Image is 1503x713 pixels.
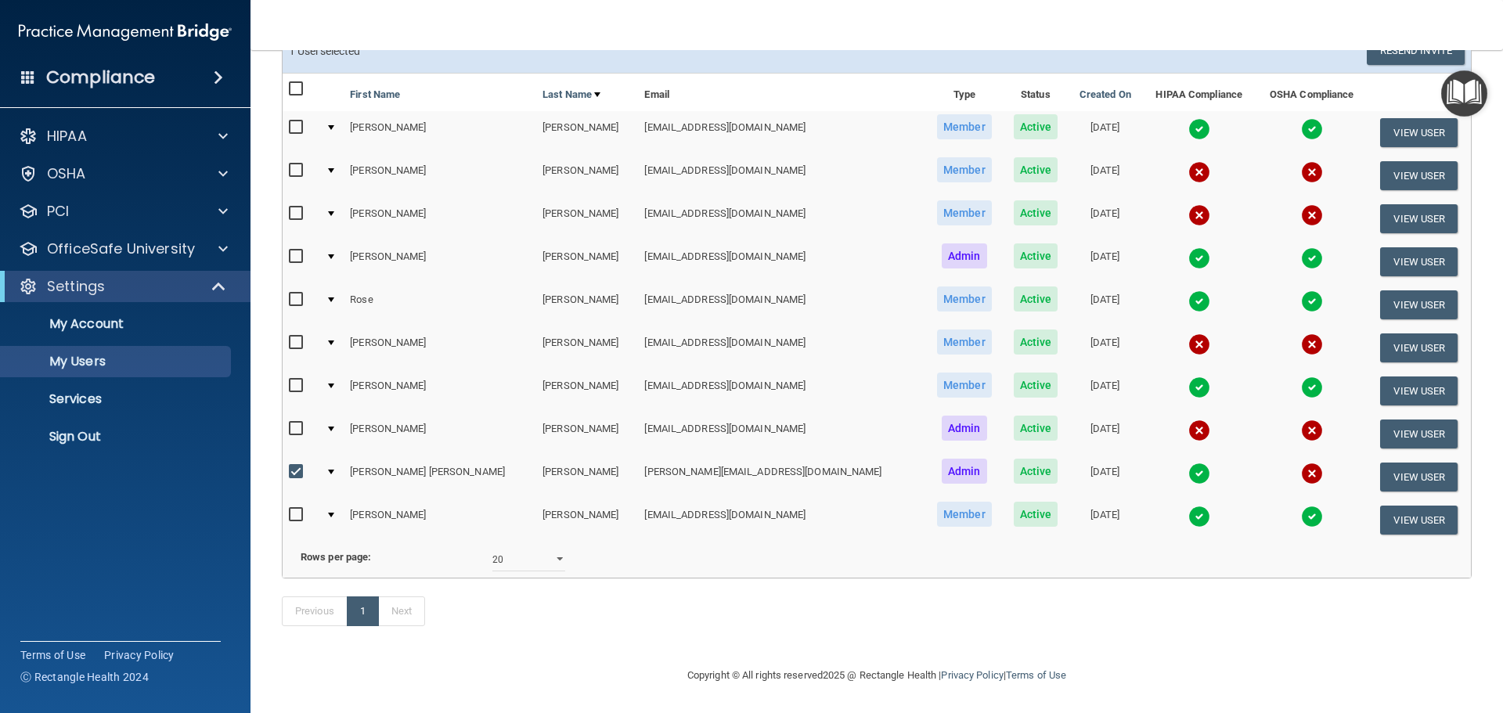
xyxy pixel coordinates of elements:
[378,596,425,626] a: Next
[638,499,925,541] td: [EMAIL_ADDRESS][DOMAIN_NAME]
[638,111,925,154] td: [EMAIL_ADDRESS][DOMAIN_NAME]
[1367,36,1465,65] button: Resend Invite
[638,154,925,197] td: [EMAIL_ADDRESS][DOMAIN_NAME]
[1014,373,1058,398] span: Active
[19,16,232,48] img: PMB logo
[1142,74,1256,111] th: HIPAA Compliance
[344,283,536,326] td: Rose
[1380,161,1458,190] button: View User
[1380,463,1458,492] button: View User
[19,164,228,183] a: OSHA
[350,85,400,104] a: First Name
[937,286,992,311] span: Member
[47,277,105,296] p: Settings
[536,369,638,412] td: [PERSON_NAME]
[1188,204,1210,226] img: cross.ca9f0e7f.svg
[536,412,638,456] td: [PERSON_NAME]
[1380,376,1458,405] button: View User
[638,240,925,283] td: [EMAIL_ADDRESS][DOMAIN_NAME]
[46,67,155,88] h4: Compliance
[1188,333,1210,355] img: cross.ca9f0e7f.svg
[536,240,638,283] td: [PERSON_NAME]
[10,429,224,445] p: Sign Out
[1079,85,1131,104] a: Created On
[1441,70,1487,117] button: Open Resource Center
[1188,290,1210,312] img: tick.e7d51cea.svg
[1188,247,1210,269] img: tick.e7d51cea.svg
[638,369,925,412] td: [EMAIL_ADDRESS][DOMAIN_NAME]
[282,596,348,626] a: Previous
[20,669,149,685] span: Ⓒ Rectangle Health 2024
[1380,247,1458,276] button: View User
[1069,240,1142,283] td: [DATE]
[937,329,992,355] span: Member
[536,111,638,154] td: [PERSON_NAME]
[344,456,536,499] td: [PERSON_NAME] [PERSON_NAME]
[1188,506,1210,528] img: tick.e7d51cea.svg
[1069,197,1142,240] td: [DATE]
[344,240,536,283] td: [PERSON_NAME]
[1301,463,1323,484] img: cross.ca9f0e7f.svg
[1006,669,1066,681] a: Terms of Use
[937,114,992,139] span: Member
[926,74,1003,111] th: Type
[344,111,536,154] td: [PERSON_NAME]
[19,127,228,146] a: HIPAA
[1188,118,1210,140] img: tick.e7d51cea.svg
[1380,204,1458,233] button: View User
[1069,154,1142,197] td: [DATE]
[47,239,195,258] p: OfficeSafe University
[536,197,638,240] td: [PERSON_NAME]
[301,551,371,563] b: Rows per page:
[1301,247,1323,269] img: tick.e7d51cea.svg
[1301,333,1323,355] img: cross.ca9f0e7f.svg
[347,596,379,626] a: 1
[1380,420,1458,448] button: View User
[1301,290,1323,312] img: tick.e7d51cea.svg
[536,499,638,541] td: [PERSON_NAME]
[344,369,536,412] td: [PERSON_NAME]
[47,127,87,146] p: HIPAA
[1188,463,1210,484] img: tick.e7d51cea.svg
[638,197,925,240] td: [EMAIL_ADDRESS][DOMAIN_NAME]
[19,277,227,296] a: Settings
[1380,118,1458,147] button: View User
[1014,459,1058,484] span: Active
[638,283,925,326] td: [EMAIL_ADDRESS][DOMAIN_NAME]
[937,200,992,225] span: Member
[19,239,228,258] a: OfficeSafe University
[638,74,925,111] th: Email
[289,45,865,57] h6: 1 User selected
[19,202,228,221] a: PCI
[1380,290,1458,319] button: View User
[1069,456,1142,499] td: [DATE]
[344,412,536,456] td: [PERSON_NAME]
[536,283,638,326] td: [PERSON_NAME]
[1014,502,1058,527] span: Active
[638,326,925,369] td: [EMAIL_ADDRESS][DOMAIN_NAME]
[1188,376,1210,398] img: tick.e7d51cea.svg
[104,647,175,663] a: Privacy Policy
[937,373,992,398] span: Member
[10,316,224,332] p: My Account
[1069,412,1142,456] td: [DATE]
[536,326,638,369] td: [PERSON_NAME]
[1003,74,1069,111] th: Status
[344,154,536,197] td: [PERSON_NAME]
[1301,204,1323,226] img: cross.ca9f0e7f.svg
[1256,74,1368,111] th: OSHA Compliance
[1188,161,1210,183] img: cross.ca9f0e7f.svg
[1301,506,1323,528] img: tick.e7d51cea.svg
[937,502,992,527] span: Member
[591,650,1162,700] div: Copyright © All rights reserved 2025 @ Rectangle Health | |
[1014,114,1058,139] span: Active
[542,85,600,104] a: Last Name
[1014,416,1058,441] span: Active
[20,647,85,663] a: Terms of Use
[1301,376,1323,398] img: tick.e7d51cea.svg
[1069,111,1142,154] td: [DATE]
[536,154,638,197] td: [PERSON_NAME]
[1069,326,1142,369] td: [DATE]
[937,157,992,182] span: Member
[1380,506,1458,535] button: View User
